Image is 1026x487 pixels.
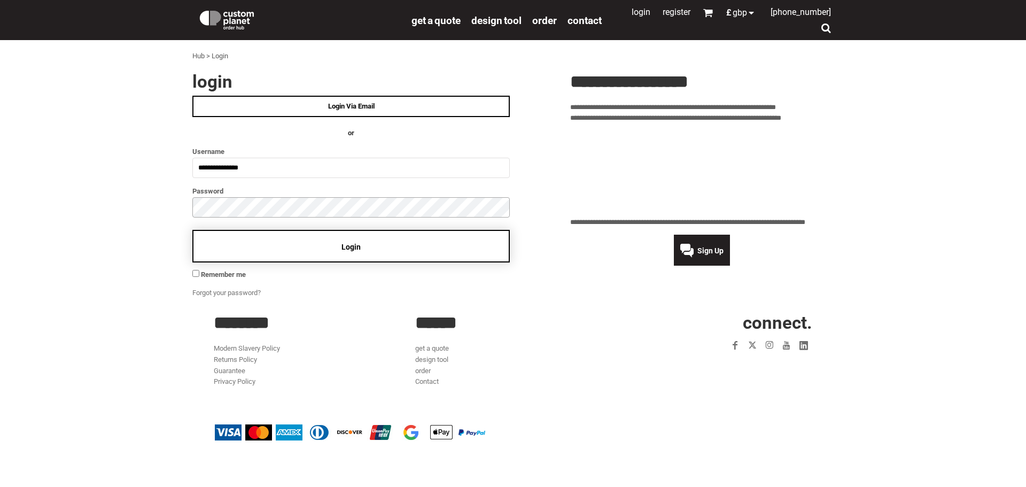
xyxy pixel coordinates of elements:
[471,14,522,26] a: design tool
[206,51,210,62] div: >
[411,14,461,26] a: get a quote
[532,14,557,26] a: order
[415,344,449,352] a: get a quote
[733,9,747,17] span: GBP
[192,73,510,90] h2: Login
[214,355,257,364] a: Returns Policy
[214,377,255,385] a: Privacy Policy
[632,7,650,17] a: Login
[665,360,812,373] iframe: Customer reviews powered by Trustpilot
[337,424,363,440] img: Discover
[341,243,361,251] span: Login
[568,14,602,26] a: Contact
[570,130,834,211] iframe: Customer reviews powered by Trustpilot
[201,270,246,279] span: Remember me
[215,424,242,440] img: Visa
[415,377,439,385] a: Contact
[398,424,424,440] img: Google Pay
[617,314,812,331] h2: CONNECT.
[532,14,557,27] span: order
[771,7,831,17] span: [PHONE_NUMBER]
[276,424,302,440] img: American Express
[415,367,431,375] a: order
[192,185,510,197] label: Password
[192,270,199,277] input: Remember me
[192,145,510,158] label: Username
[328,102,375,110] span: Login Via Email
[198,8,256,29] img: Custom Planet
[245,424,272,440] img: Mastercard
[214,367,245,375] a: Guarantee
[306,424,333,440] img: Diners Club
[568,14,602,27] span: Contact
[192,3,406,35] a: Custom Planet
[415,355,448,364] a: design tool
[663,7,690,17] a: Register
[192,96,510,117] a: Login Via Email
[192,128,510,139] h4: OR
[697,246,724,255] span: Sign Up
[192,289,261,297] a: Forgot your password?
[411,14,461,27] span: get a quote
[726,9,733,17] span: £
[214,344,280,352] a: Modern Slavery Policy
[367,424,394,440] img: China UnionPay
[212,51,228,62] div: Login
[428,424,455,440] img: Apple Pay
[458,429,485,436] img: PayPal
[471,14,522,27] span: design tool
[192,52,205,60] a: Hub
